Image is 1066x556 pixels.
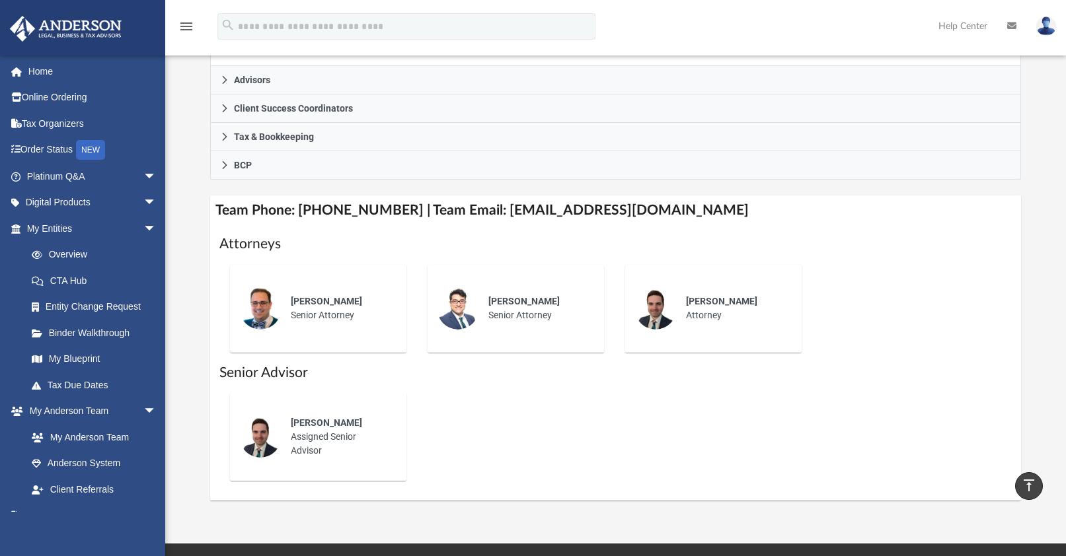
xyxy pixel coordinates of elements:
[437,287,479,330] img: thumbnail
[1036,17,1056,36] img: User Pic
[1015,472,1043,500] a: vertical_align_top
[19,294,176,320] a: Entity Change Request
[239,415,282,458] img: thumbnail
[19,424,163,450] a: My Anderson Team
[291,296,362,306] span: [PERSON_NAME]
[282,407,397,467] div: Assigned Senior Advisor
[143,503,170,530] span: arrow_drop_down
[19,450,170,477] a: Anderson System
[9,85,176,111] a: Online Ordering
[6,16,126,42] img: Anderson Advisors Platinum Portal
[210,151,1021,180] a: BCP
[234,160,252,170] span: BCP
[488,296,560,306] span: [PERSON_NAME]
[9,110,176,137] a: Tax Organizers
[291,417,362,428] span: [PERSON_NAME]
[239,287,282,330] img: thumbnail
[210,195,1021,225] h4: Team Phone: [PHONE_NUMBER] | Team Email: [EMAIL_ADDRESS][DOMAIN_NAME]
[143,215,170,242] span: arrow_drop_down
[19,267,176,294] a: CTA Hub
[234,104,353,113] span: Client Success Coordinators
[19,320,176,346] a: Binder Walkthrough
[234,75,270,85] span: Advisors
[9,137,176,164] a: Order StatusNEW
[677,285,792,331] div: Attorney
[210,123,1021,151] a: Tax & Bookkeeping
[210,94,1021,123] a: Client Success Coordinators
[19,372,176,398] a: Tax Due Dates
[143,398,170,425] span: arrow_drop_down
[19,346,170,372] a: My Blueprint
[9,190,176,216] a: Digital Productsarrow_drop_down
[178,25,194,34] a: menu
[9,58,176,85] a: Home
[221,18,235,32] i: search
[76,140,105,160] div: NEW
[143,190,170,217] span: arrow_drop_down
[1021,477,1037,493] i: vertical_align_top
[9,503,170,529] a: My Documentsarrow_drop_down
[9,398,170,425] a: My Anderson Teamarrow_drop_down
[479,285,595,331] div: Senior Attorney
[19,242,176,268] a: Overview
[9,215,176,242] a: My Entitiesarrow_drop_down
[178,18,194,34] i: menu
[634,287,677,330] img: thumbnail
[19,476,170,503] a: Client Referrals
[282,285,397,331] div: Senior Attorney
[143,163,170,190] span: arrow_drop_down
[686,296,757,306] span: [PERSON_NAME]
[219,234,1012,254] h1: Attorneys
[9,163,176,190] a: Platinum Q&Aarrow_drop_down
[234,132,314,141] span: Tax & Bookkeeping
[219,363,1012,382] h1: Senior Advisor
[210,66,1021,94] a: Advisors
